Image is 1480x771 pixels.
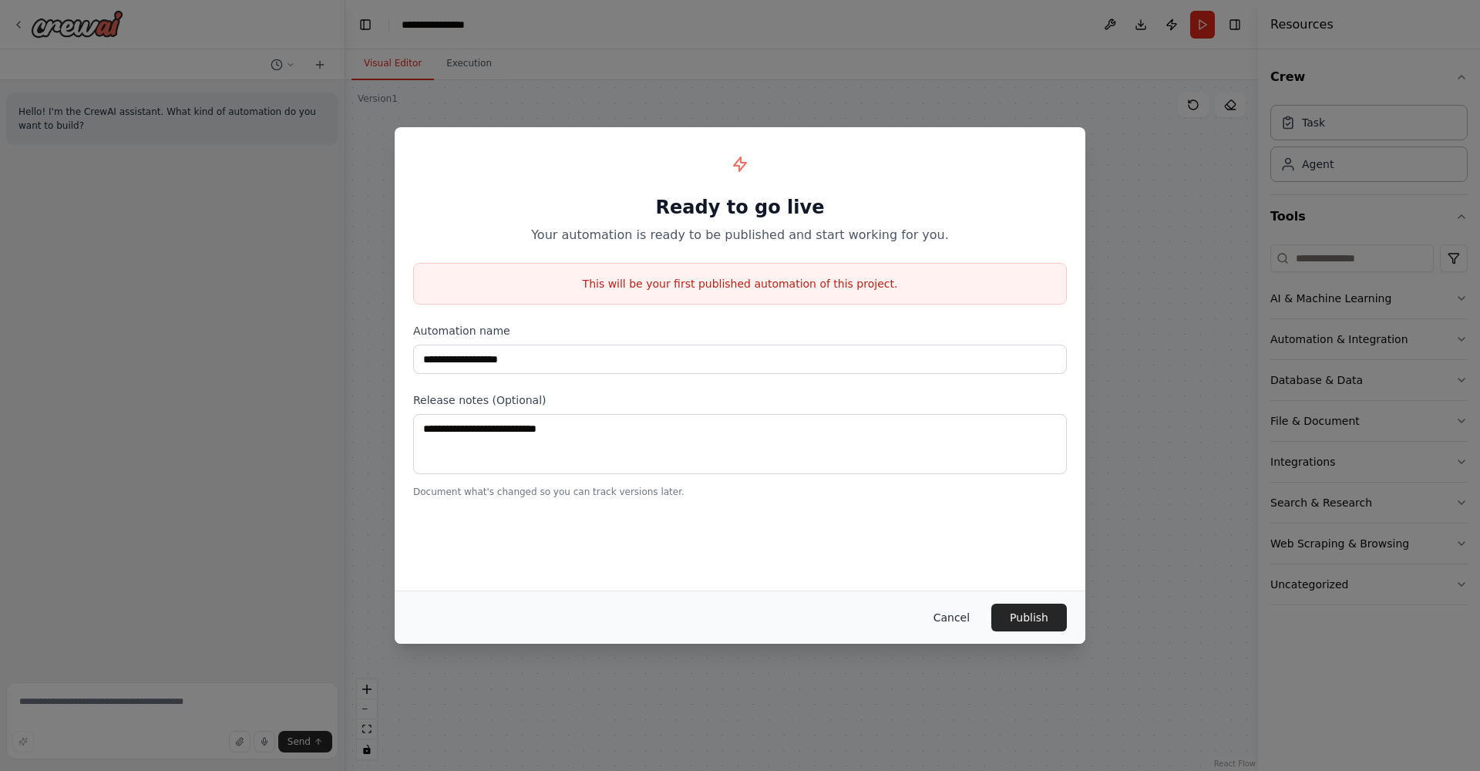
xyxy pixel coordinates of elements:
[413,486,1067,498] p: Document what's changed so you can track versions later.
[413,323,1067,338] label: Automation name
[413,392,1067,408] label: Release notes (Optional)
[921,604,982,631] button: Cancel
[413,195,1067,220] h1: Ready to go live
[414,276,1066,291] p: This will be your first published automation of this project.
[991,604,1067,631] button: Publish
[413,226,1067,244] p: Your automation is ready to be published and start working for you.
